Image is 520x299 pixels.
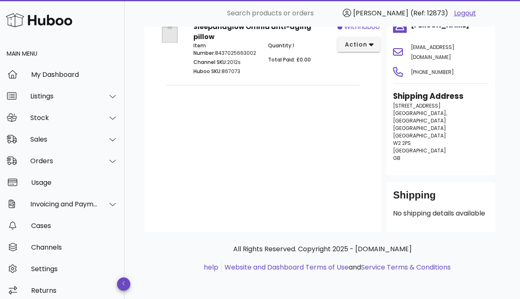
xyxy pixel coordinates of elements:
[268,42,333,49] p: 1
[337,37,380,52] button: action
[393,154,400,162] span: GB
[344,40,367,49] span: action
[411,69,454,76] span: [PHONE_NUMBER]
[193,22,311,42] strong: Sleepandglow Omnia anti-aging pillow
[30,114,98,122] div: Stock
[393,110,447,124] span: [GEOGRAPHIC_DATA], [GEOGRAPHIC_DATA]
[6,11,72,29] img: Huboo Logo
[30,135,98,143] div: Sales
[31,222,118,230] div: Cases
[393,102,441,109] span: [STREET_ADDRESS]
[393,147,446,154] span: [GEOGRAPHIC_DATA]
[193,59,227,66] span: Channel SKU:
[30,157,98,165] div: Orders
[31,71,118,78] div: My Dashboard
[344,22,380,32] span: withhuboo
[30,92,98,100] div: Listings
[31,243,118,251] div: Channels
[204,262,218,272] a: help
[156,22,183,47] img: Product Image
[31,179,118,186] div: Usage
[411,44,454,61] span: [EMAIL_ADDRESS][DOMAIN_NAME]
[193,42,215,56] span: Item Number:
[361,262,451,272] a: Service Terms & Conditions
[193,68,258,75] p: 867073
[410,8,448,18] span: (Ref: 12873)
[30,200,98,208] div: Invoicing and Payments
[225,262,349,272] a: Website and Dashboard Terms of Use
[193,68,222,75] span: Huboo SKU:
[454,8,476,18] a: Logout
[222,262,451,272] li: and
[393,208,488,218] p: No shipping details available
[353,8,408,18] span: [PERSON_NAME]
[31,287,118,294] div: Returns
[393,125,446,132] span: [GEOGRAPHIC_DATA]
[268,56,311,63] span: Total Paid: £0.00
[393,189,488,208] div: Shipping
[393,91,488,102] h3: Shipping Address
[193,59,258,66] p: 2012s
[393,140,411,147] span: W2 2PS
[31,265,118,273] div: Settings
[268,42,293,49] span: Quantity:
[151,244,493,254] p: All Rights Reserved. Copyright 2025 - [DOMAIN_NAME]
[393,132,446,139] span: [GEOGRAPHIC_DATA]
[193,42,258,57] p: 8437025663002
